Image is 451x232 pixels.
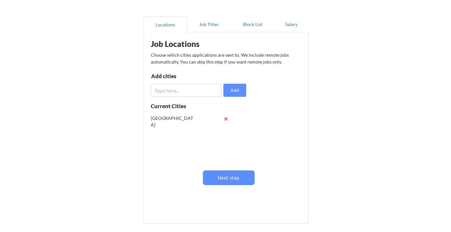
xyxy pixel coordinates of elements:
div: Job Locations [151,40,233,48]
button: Next step [203,170,255,185]
button: Locations [144,17,187,32]
input: Type here... [151,84,221,97]
button: Salary [275,17,309,32]
button: Add [223,84,246,97]
button: Job Titles [187,17,231,32]
div: [GEOGRAPHIC_DATA] [151,115,193,128]
button: Block List [231,17,275,32]
div: Current Cities [151,103,200,109]
div: Choose which cities applications are sent to. We include remote jobs automatically. You can skip ... [151,51,301,65]
div: Add cities [151,73,218,79]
